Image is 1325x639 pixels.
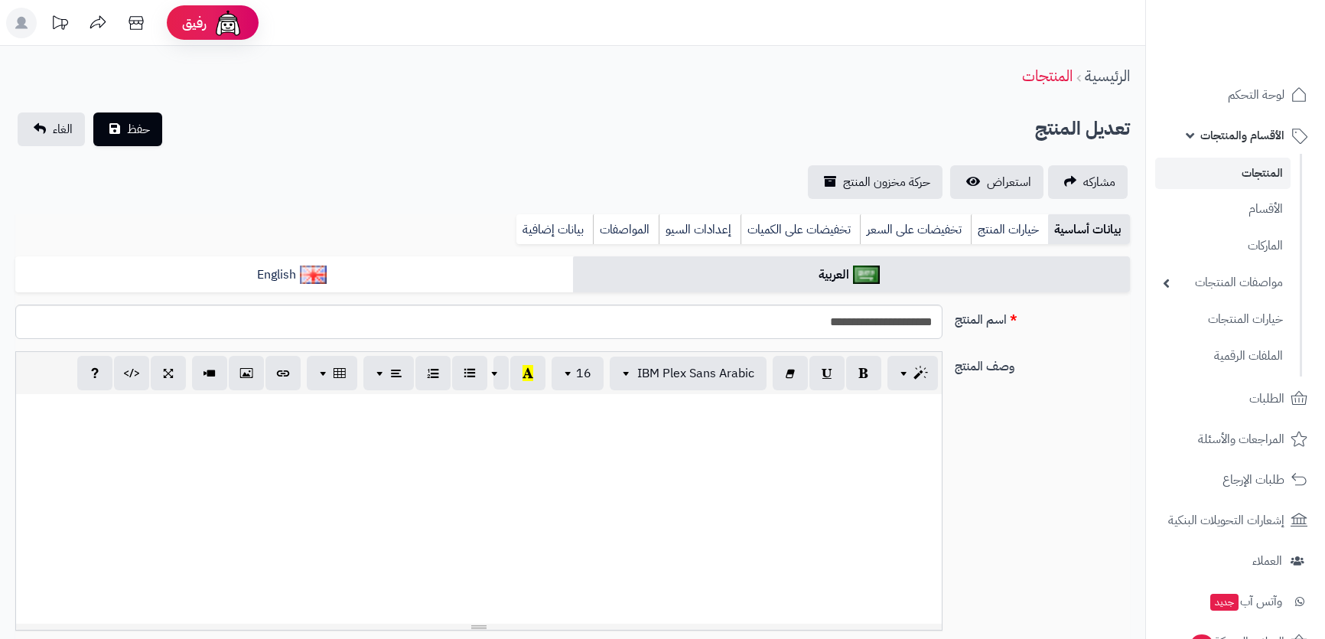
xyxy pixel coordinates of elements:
[741,214,860,245] a: تخفيضات على الكميات
[1048,214,1130,245] a: بيانات أساسية
[552,357,604,390] button: 16
[1155,77,1316,113] a: لوحة التحكم
[1200,125,1284,146] span: الأقسام والمنتجات
[1222,469,1284,491] span: طلبات الإرجاع
[93,112,162,146] button: حفظ
[1048,165,1128,199] a: مشاركه
[808,165,942,199] a: حركة مخزون المنتج
[1155,502,1316,539] a: إشعارات التحويلات البنكية
[41,8,79,42] a: تحديثات المنصة
[1155,266,1291,299] a: مواصفات المنتجات
[1155,230,1291,262] a: الماركات
[1155,543,1316,579] a: العملاء
[1155,461,1316,498] a: طلبات الإرجاع
[213,8,243,38] img: ai-face.png
[860,214,971,245] a: تخفيضات على السعر
[659,214,741,245] a: إعدادات السيو
[1221,43,1310,75] img: logo-2.png
[610,357,767,390] button: IBM Plex Sans Arabic
[949,351,1137,376] label: وصف المنتج
[1155,158,1291,189] a: المنتجات
[1209,591,1282,612] span: وآتس آب
[18,112,85,146] a: الغاء
[1083,173,1115,191] span: مشاركه
[516,214,593,245] a: بيانات إضافية
[1210,594,1239,611] span: جديد
[1155,303,1291,336] a: خيارات المنتجات
[843,173,930,191] span: حركة مخزون المنتج
[300,266,327,284] img: English
[1252,550,1282,572] span: العملاء
[950,165,1043,199] a: استعراض
[1155,380,1316,417] a: الطلبات
[637,364,754,383] span: IBM Plex Sans Arabic
[1022,64,1073,87] a: المنتجات
[1228,84,1284,106] span: لوحة التحكم
[593,214,659,245] a: المواصفات
[1249,388,1284,409] span: الطلبات
[573,256,1131,294] a: العربية
[53,120,73,139] span: الغاء
[1168,510,1284,531] span: إشعارات التحويلات البنكية
[1198,429,1284,450] span: المراجعات والأسئلة
[1035,113,1130,145] h2: تعديل المنتج
[971,214,1048,245] a: خيارات المنتج
[1155,583,1316,620] a: وآتس آبجديد
[1155,340,1291,373] a: الملفات الرقمية
[127,120,150,139] span: حفظ
[987,173,1031,191] span: استعراض
[15,256,573,294] a: English
[949,305,1137,329] label: اسم المنتج
[1155,193,1291,226] a: الأقسام
[853,266,880,284] img: العربية
[182,14,207,32] span: رفيق
[1155,421,1316,458] a: المراجعات والأسئلة
[576,364,591,383] span: 16
[1085,64,1130,87] a: الرئيسية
